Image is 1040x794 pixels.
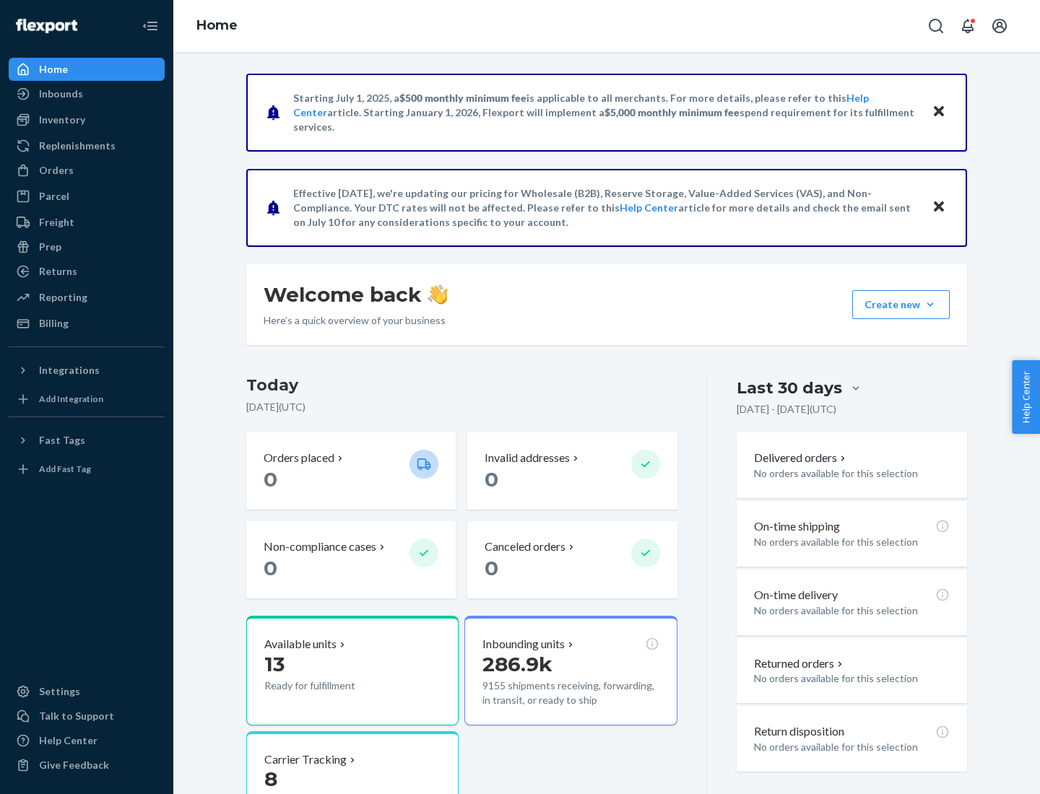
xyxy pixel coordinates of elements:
[293,186,918,230] p: Effective [DATE], we're updating our pricing for Wholesale (B2B), Reserve Storage, Value-Added Se...
[39,363,100,378] div: Integrations
[604,106,740,118] span: $5,000 monthly minimum fee
[9,235,165,258] a: Prep
[264,751,347,768] p: Carrier Tracking
[136,12,165,40] button: Close Navigation
[185,5,249,47] ol: breadcrumbs
[39,393,103,405] div: Add Integration
[39,264,77,279] div: Returns
[264,450,334,466] p: Orders placed
[39,290,87,305] div: Reporting
[754,603,950,618] p: No orders available for this selection
[39,463,91,475] div: Add Fast Tag
[264,538,376,555] p: Non-compliance cases
[246,400,677,414] p: [DATE] ( UTC )
[485,467,498,492] span: 0
[754,740,950,754] p: No orders available for this selection
[39,163,74,178] div: Orders
[264,636,337,653] p: Available units
[246,616,459,725] button: Available units13Ready for fulfillment
[39,709,114,723] div: Talk to Support
[264,679,398,693] p: Ready for fulfillment
[9,159,165,182] a: Orders
[953,12,982,40] button: Open notifications
[264,313,448,328] p: Here’s a quick overview of your business
[9,680,165,703] a: Settings
[39,433,85,448] div: Fast Tags
[737,377,842,399] div: Last 30 days
[39,87,83,101] div: Inbounds
[264,652,285,676] span: 13
[620,201,678,214] a: Help Center
[754,518,840,535] p: On-time shipping
[293,91,918,134] p: Starting July 1, 2025, a is applicable to all merchants. For more details, please refer to this a...
[9,108,165,131] a: Inventory
[9,211,165,234] a: Freight
[399,92,526,104] span: $500 monthly minimum fee
[9,754,165,777] button: Give Feedback
[16,19,77,33] img: Flexport logo
[264,467,277,492] span: 0
[39,316,69,331] div: Billing
[196,17,238,33] a: Home
[264,282,448,307] h1: Welcome back
[922,12,950,40] button: Open Search Box
[482,652,552,676] span: 286.9k
[39,240,61,254] div: Prep
[985,12,1014,40] button: Open account menu
[39,684,80,699] div: Settings
[464,616,677,725] button: Inbounding units286.9k9155 shipments receiving, forwarding, in transit, or ready to ship
[264,767,277,791] span: 8
[39,113,85,127] div: Inventory
[754,671,950,686] p: No orders available for this selection
[467,432,677,510] button: Invalid addresses 0
[9,134,165,157] a: Replenishments
[9,185,165,208] a: Parcel
[264,556,277,580] span: 0
[9,359,165,382] button: Integrations
[246,432,456,510] button: Orders placed 0
[9,429,165,452] button: Fast Tags
[9,58,165,81] a: Home
[39,189,69,204] div: Parcel
[9,286,165,309] a: Reporting
[737,402,836,416] p: [DATE] - [DATE] ( UTC )
[482,679,659,707] p: 9155 shipments receiving, forwarding, in transit, or ready to ship
[485,556,498,580] span: 0
[9,312,165,335] a: Billing
[467,521,677,598] button: Canceled orders 0
[39,733,97,748] div: Help Center
[9,82,165,105] a: Inbounds
[9,388,165,411] a: Add Integration
[754,450,849,466] button: Delivered orders
[39,215,74,230] div: Freight
[246,521,456,598] button: Non-compliance cases 0
[482,636,565,653] p: Inbounding units
[9,729,165,752] a: Help Center
[246,374,677,397] h3: Today
[929,197,948,218] button: Close
[39,139,116,153] div: Replenishments
[39,758,109,772] div: Give Feedback
[485,538,565,555] p: Canceled orders
[754,723,844,740] p: Return disposition
[754,655,846,672] button: Returned orders
[485,450,570,466] p: Invalid addresses
[852,290,950,319] button: Create new
[1012,360,1040,434] button: Help Center
[754,466,950,481] p: No orders available for this selection
[9,458,165,481] a: Add Fast Tag
[9,704,165,728] a: Talk to Support
[9,260,165,283] a: Returns
[754,535,950,549] p: No orders available for this selection
[428,284,448,305] img: hand-wave emoji
[929,102,948,123] button: Close
[754,587,838,603] p: On-time delivery
[39,62,68,77] div: Home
